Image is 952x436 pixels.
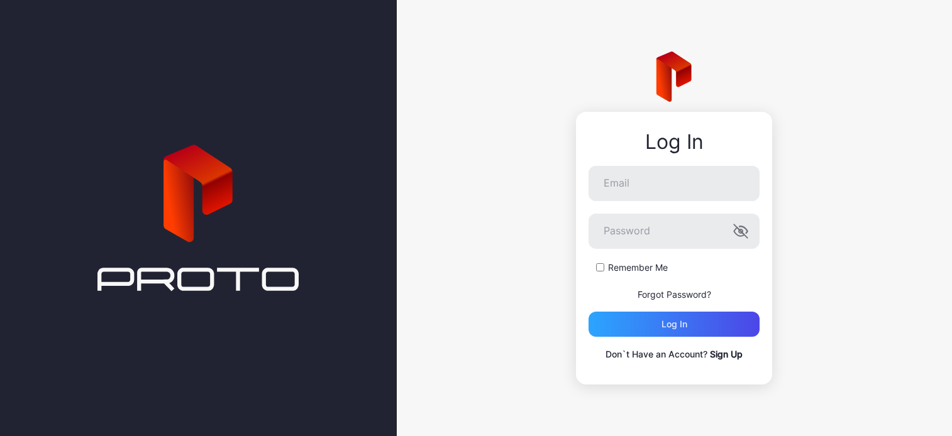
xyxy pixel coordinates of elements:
input: Password [589,214,760,249]
div: Log In [589,131,760,153]
button: Log in [589,312,760,337]
label: Remember Me [608,261,668,274]
a: Forgot Password? [638,289,711,300]
div: Log in [661,319,687,329]
p: Don`t Have an Account? [589,347,760,362]
a: Sign Up [710,349,743,359]
button: Password [733,224,748,239]
input: Email [589,166,760,201]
